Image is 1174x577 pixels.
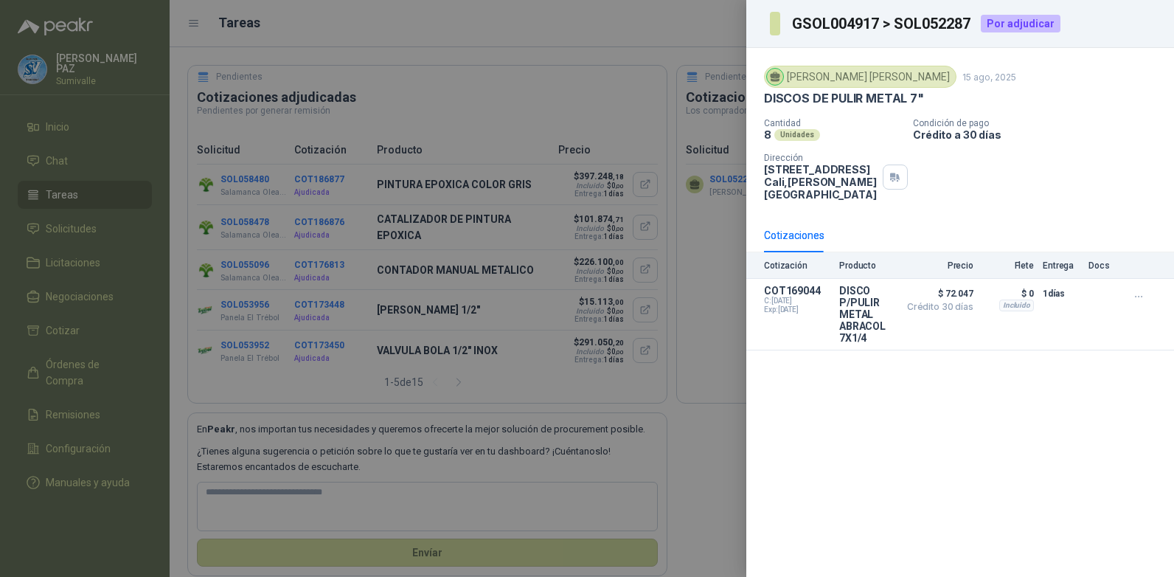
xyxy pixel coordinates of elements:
[900,260,973,271] p: Precio
[1043,260,1080,271] p: Entrega
[774,129,820,141] div: Unidades
[1043,285,1080,303] p: 1 días
[764,297,830,305] span: C: [DATE]
[764,305,830,314] span: Exp: [DATE]
[764,66,956,88] div: [PERSON_NAME] [PERSON_NAME]
[764,128,771,141] p: 8
[792,16,972,31] h3: GSOL004917 > SOL052287
[764,163,877,201] p: [STREET_ADDRESS] Cali , [PERSON_NAME][GEOGRAPHIC_DATA]
[764,91,924,106] p: DISCOS DE PULIR METAL 7"
[900,303,973,311] span: Crédito 30 días
[764,227,824,243] div: Cotizaciones
[962,72,1016,83] p: 15 ago, 2025
[982,285,1034,303] p: $ 0
[913,128,1168,141] p: Crédito a 30 días
[764,118,901,128] p: Cantidad
[982,260,1034,271] p: Flete
[764,285,830,297] p: COT169044
[1088,260,1118,271] p: Docs
[900,285,973,303] span: $ 72.047
[764,260,830,271] p: Cotización
[839,285,891,344] p: DISCO P/PULIR METAL ABRACOL 7X1/4
[839,260,891,271] p: Producto
[981,15,1060,32] div: Por adjudicar
[764,153,877,163] p: Dirección
[999,300,1034,311] div: Incluido
[913,118,1168,128] p: Condición de pago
